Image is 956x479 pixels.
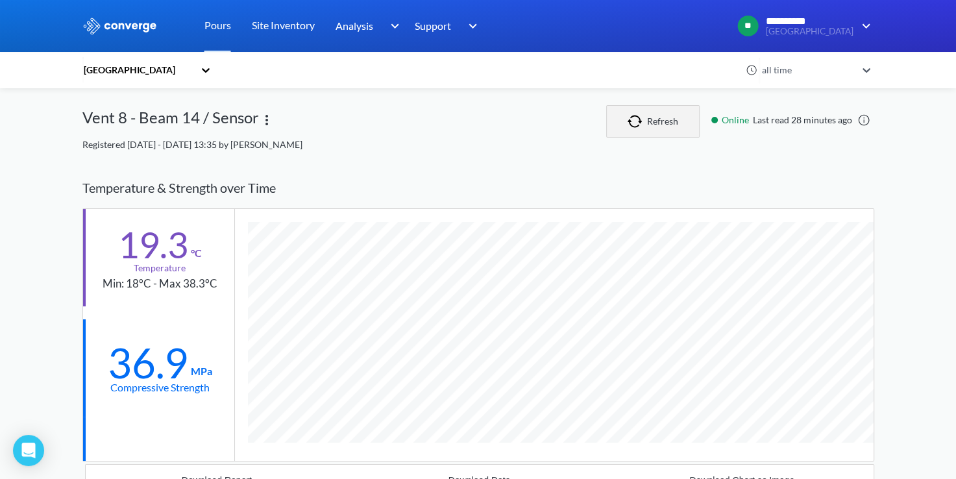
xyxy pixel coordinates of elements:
[13,435,44,466] div: Open Intercom Messenger
[108,347,188,379] div: 36.9
[118,228,188,261] div: 19.3
[628,115,647,128] img: icon-refresh.svg
[82,105,259,138] div: Vent 8 - Beam 14 / Sensor
[606,105,700,138] button: Refresh
[103,275,217,293] div: Min: 18°C - Max 38.3°C
[746,64,757,76] img: icon-clock.svg
[766,27,853,36] span: [GEOGRAPHIC_DATA]
[82,167,874,208] div: Temperature & Strength over Time
[110,379,210,395] div: Compressive Strength
[336,18,373,34] span: Analysis
[134,261,186,275] div: Temperature
[82,139,302,150] span: Registered [DATE] - [DATE] 13:35 by [PERSON_NAME]
[82,18,158,34] img: logo_ewhite.svg
[705,113,874,127] div: Last read 28 minutes ago
[259,112,275,128] img: more.svg
[853,18,874,34] img: downArrow.svg
[759,63,856,77] div: all time
[460,18,481,34] img: downArrow.svg
[82,63,194,77] div: [GEOGRAPHIC_DATA]
[415,18,451,34] span: Support
[722,113,753,127] span: Online
[382,18,402,34] img: downArrow.svg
